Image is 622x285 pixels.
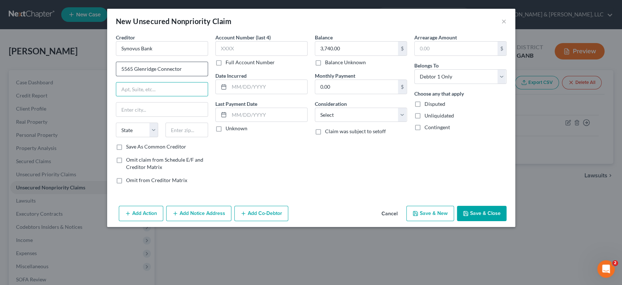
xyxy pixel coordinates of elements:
[398,42,407,55] div: $
[116,34,135,41] span: Creditor
[126,143,186,150] label: Save As Common Creditor
[325,128,386,134] span: Claim was subject to setoff
[226,59,275,66] label: Full Account Number
[457,206,506,221] button: Save & Close
[425,101,445,107] span: Disputed
[497,42,506,55] div: $
[234,206,288,221] button: Add Co-Debtor
[414,34,457,41] label: Arrearage Amount
[425,124,450,130] span: Contingent
[215,34,271,41] label: Account Number (last 4)
[425,112,454,119] span: Unliquidated
[414,90,464,97] label: Choose any that apply
[414,62,439,69] span: Belongs To
[376,207,403,221] button: Cancel
[315,72,355,80] label: Monthly Payment
[612,260,618,266] span: 2
[315,42,398,55] input: 0.00
[229,80,307,94] input: MM/DD/YYYY
[226,125,247,132] label: Unknown
[215,100,257,108] label: Last Payment Date
[126,177,187,183] span: Omit from Creditor Matrix
[116,62,208,76] input: Enter address...
[116,16,231,26] div: New Unsecured Nonpriority Claim
[406,206,454,221] button: Save & New
[126,157,203,170] span: Omit claim from Schedule E/F and Creditor Matrix
[315,80,398,94] input: 0.00
[315,100,347,108] label: Consideration
[116,103,208,116] input: Enter city...
[166,206,231,221] button: Add Notice Address
[116,41,208,56] input: Search creditor by name...
[415,42,497,55] input: 0.00
[501,17,506,26] button: ×
[325,59,366,66] label: Balance Unknown
[597,260,615,278] iframe: Intercom live chat
[119,206,163,221] button: Add Action
[229,108,307,122] input: MM/DD/YYYY
[315,34,333,41] label: Balance
[215,41,308,56] input: XXXX
[165,123,208,137] input: Enter zip...
[116,82,208,96] input: Apt, Suite, etc...
[215,72,247,80] label: Date Incurred
[398,80,407,94] div: $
